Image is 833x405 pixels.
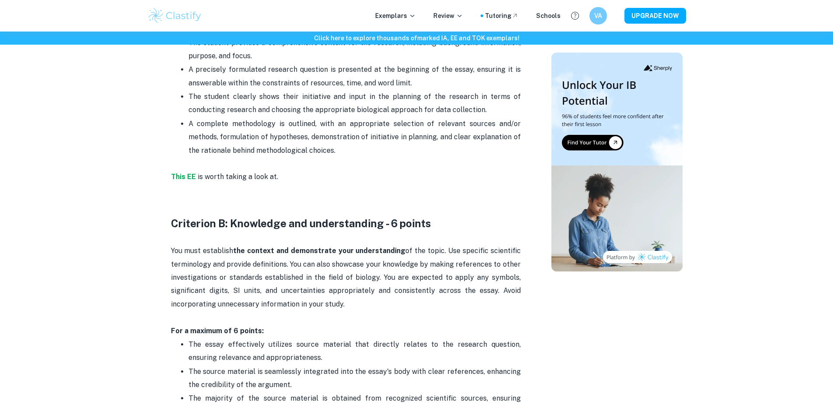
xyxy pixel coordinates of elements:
[593,11,603,21] h6: VA
[233,247,405,255] strong: the context and demonstrate your understanding
[171,327,264,335] strong: For a maximum of 6 points:
[589,7,607,25] button: VA
[536,11,561,21] a: Schools
[171,170,521,183] p: is worth taking a look at.
[188,365,521,392] p: The source material is seamlessly integrated into the essay's body with clear references, enhanci...
[147,7,203,25] img: Clastify logo
[551,53,683,271] img: Thumbnail
[375,11,416,21] p: Exemplars
[2,33,831,43] h6: Click here to explore thousands of marked IA, EE and TOK exemplars !
[568,8,582,23] button: Help and Feedback
[624,8,686,24] button: UPGRADE NOW
[171,173,196,181] strong: This EE
[485,11,519,21] a: Tutoring
[188,63,521,90] p: A precisely formulated research question is presented at the beginning of the essay, ensuring it ...
[171,217,431,229] strong: Criterion B: Knowledge and understanding - 6 points
[433,11,463,21] p: Review
[188,117,521,171] p: A complete methodology is outlined, with an appropriate selection of relevant sources and/or meth...
[188,90,521,117] p: The student clearly shows their initiative and input in the planning of the research in terms of ...
[171,244,521,338] p: You must establish of the topic. Use specific scientific terminology and provide definitions. You...
[171,173,198,181] a: This EE
[188,36,521,63] p: The student provides a comprehensive context for the research, including background information, ...
[188,338,521,365] p: The essay effectively utilizes source material that directly relates to the research question, en...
